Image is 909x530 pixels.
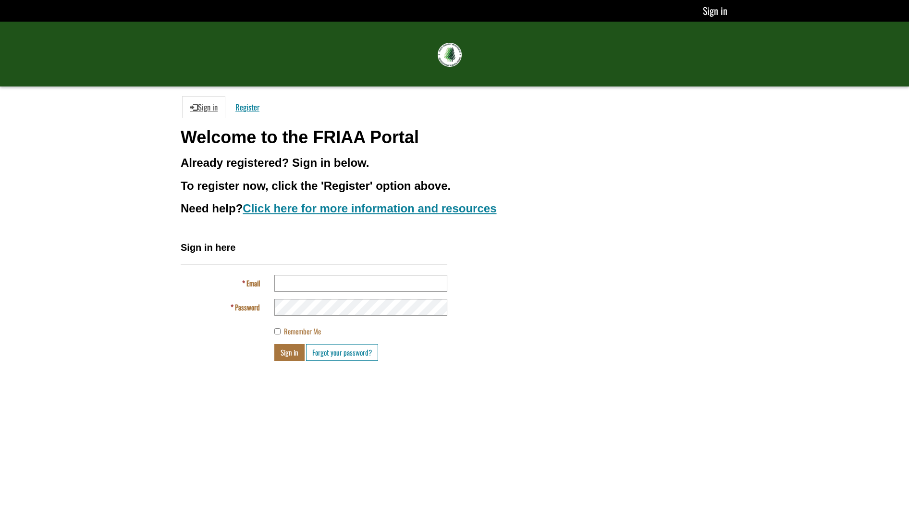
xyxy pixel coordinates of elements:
[181,157,728,169] h3: Already registered? Sign in below.
[274,344,305,361] button: Sign in
[181,128,728,147] h1: Welcome to the FRIAA Portal
[306,344,378,361] a: Forgot your password?
[228,96,267,118] a: Register
[438,43,462,67] img: FRIAA Submissions Portal
[181,180,728,192] h3: To register now, click the 'Register' option above.
[182,96,225,118] a: Sign in
[274,328,281,334] input: Remember Me
[181,202,728,215] h3: Need help?
[181,242,235,253] span: Sign in here
[703,3,727,18] a: Sign in
[246,278,260,288] span: Email
[243,202,496,215] a: Click here for more information and resources
[235,302,260,312] span: Password
[284,326,321,336] span: Remember Me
